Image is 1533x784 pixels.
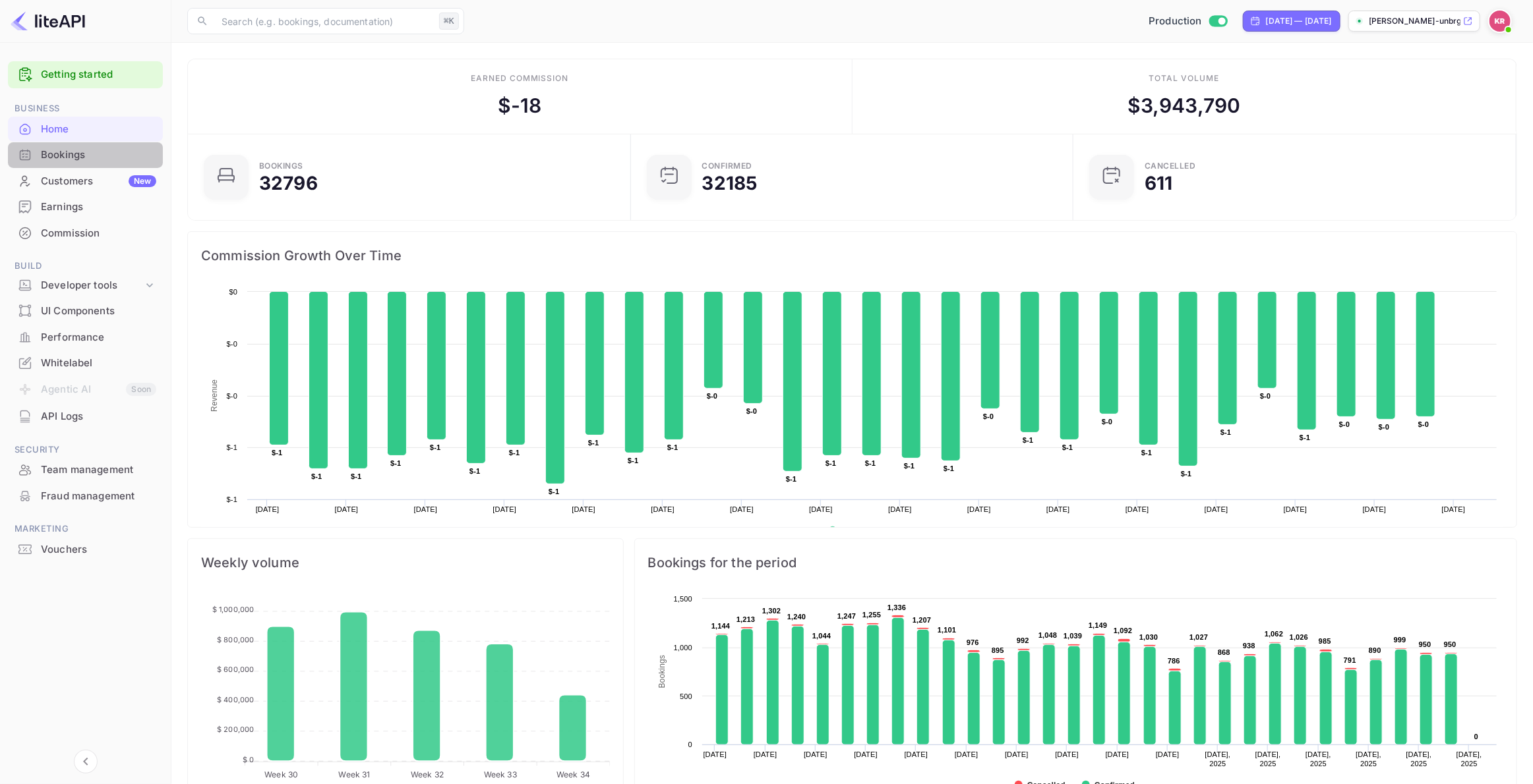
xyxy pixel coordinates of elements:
[1127,91,1241,121] div: $ 3,943,790
[74,750,98,773] button: Collapse navigation
[1089,621,1107,629] text: 1,149
[259,174,318,192] div: 32796
[41,330,156,345] div: Performance
[1369,15,1460,27] p: [PERSON_NAME]-unbrg.[PERSON_NAME]...
[8,537,163,563] div: Vouchers
[1379,423,1389,431] text: $-0
[804,750,827,758] text: [DATE]
[992,646,1004,654] text: 895
[1457,750,1482,768] text: [DATE], 2025
[8,298,163,323] a: UI Components
[256,505,280,513] text: [DATE]
[938,626,956,634] text: 1,101
[862,611,881,619] text: 1,255
[1038,631,1057,639] text: 1,048
[227,340,237,348] text: $-0
[736,615,755,623] text: 1,213
[702,174,758,192] div: 32185
[1149,72,1219,84] div: Total volume
[1489,11,1511,32] img: Kobus Roux
[730,505,754,513] text: [DATE]
[311,472,322,480] text: $-1
[1168,657,1180,665] text: 786
[484,770,517,779] tspan: Week 33
[865,459,876,467] text: $-1
[549,488,559,495] text: $-1
[351,472,361,480] text: $-1
[41,542,156,557] div: Vouchers
[1220,428,1231,436] text: $-1
[8,404,163,428] a: API Logs
[498,91,542,121] div: $ -18
[628,457,638,464] text: $-1
[1126,505,1149,513] text: [DATE]
[1017,636,1029,644] text: 992
[8,522,163,536] span: Marketing
[588,439,599,447] text: $-1
[1418,420,1429,428] text: $-0
[1205,505,1228,513] text: [DATE]
[673,644,692,652] text: 1,000
[8,117,163,142] div: Home
[217,665,254,674] tspan: $ 600,000
[8,169,163,194] div: CustomersNew
[1300,434,1310,441] text: $-1
[1156,750,1180,758] text: [DATE]
[1046,505,1070,513] text: [DATE]
[41,489,156,504] div: Fraud management
[509,449,520,457] text: $-1
[8,142,163,167] a: Bookings
[1319,637,1331,645] text: 985
[572,505,595,513] text: [DATE]
[8,325,163,349] a: Performance
[1243,642,1255,650] text: 938
[1181,470,1191,478] text: $-1
[8,484,163,508] a: Fraud management
[1005,750,1029,758] text: [DATE]
[754,750,777,758] text: [DATE]
[1205,750,1230,768] text: [DATE], 2025
[8,169,163,193] a: CustomersNew
[667,443,678,451] text: $-1
[1419,640,1431,648] text: 950
[1189,633,1208,641] text: 1,027
[556,770,590,779] tspan: Week 34
[1369,646,1381,654] text: 890
[210,379,219,412] text: Revenue
[8,457,163,482] a: Team management
[41,462,156,478] div: Team management
[711,622,731,630] text: 1,144
[680,692,692,700] text: 500
[703,750,727,758] text: [DATE]
[41,304,156,319] div: UI Components
[41,409,156,424] div: API Logs
[854,750,878,758] text: [DATE]
[471,72,568,84] div: Earned commission
[217,695,254,704] tspan: $ 400,000
[8,484,163,509] div: Fraud management
[8,274,163,297] div: Developer tools
[411,770,444,779] tspan: Week 32
[430,443,440,451] text: $-1
[812,632,831,640] text: 1,044
[41,200,156,215] div: Earnings
[11,11,85,32] img: LiteAPI logo
[1149,14,1202,29] span: Production
[8,325,163,350] div: Performance
[214,8,434,34] input: Search (e.g. bookings, documentation)
[129,175,156,187] div: New
[1105,750,1129,758] text: [DATE]
[414,505,438,513] text: [DATE]
[8,350,163,376] div: Whitelabel
[439,13,459,30] div: ⌘K
[837,612,856,620] text: 1,247
[1023,436,1033,444] text: $-1
[8,117,163,141] a: Home
[1062,443,1073,451] text: $-1
[657,655,667,688] text: Bookings
[335,505,359,513] text: [DATE]
[904,750,928,758] text: [DATE]
[1444,640,1457,648] text: 950
[707,392,717,400] text: $-0
[1474,733,1478,741] text: 0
